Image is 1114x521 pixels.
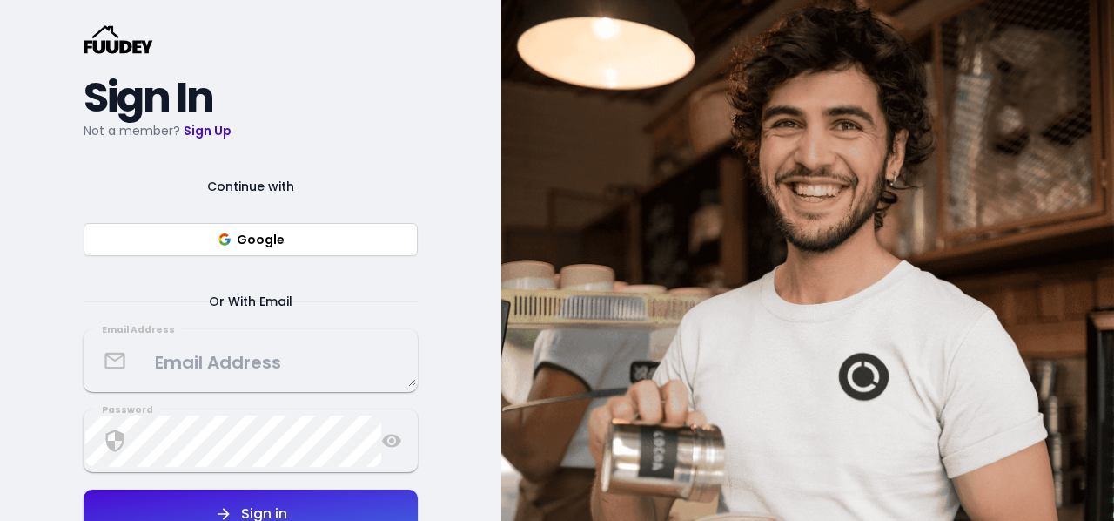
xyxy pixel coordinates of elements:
[84,223,418,256] button: Google
[84,82,418,113] h2: Sign In
[186,176,315,197] span: Continue with
[84,120,418,141] p: Not a member?
[95,323,182,337] div: Email Address
[95,403,160,417] div: Password
[188,291,313,312] span: Or With Email
[184,122,232,139] a: Sign Up
[232,507,287,521] div: Sign in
